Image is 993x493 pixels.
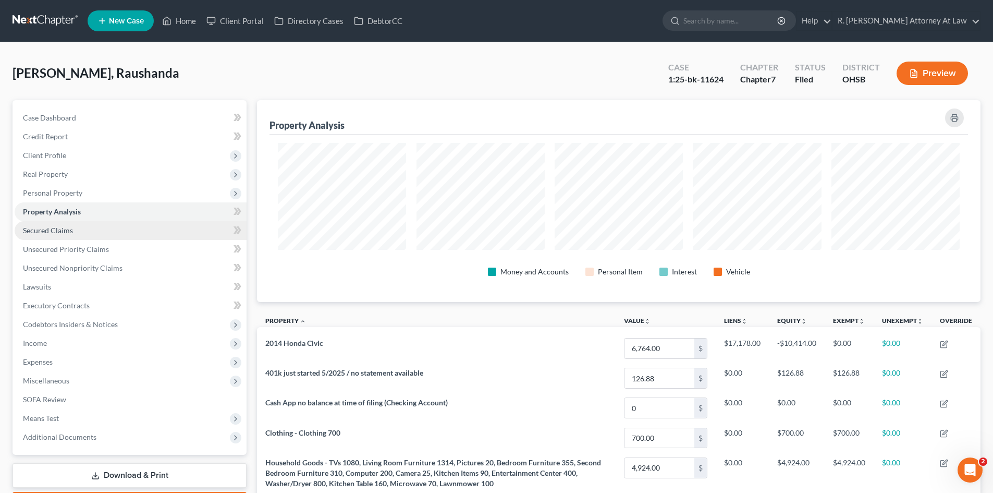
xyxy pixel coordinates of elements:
i: unfold_more [859,318,865,324]
span: Clothing - Clothing 700 [265,428,340,437]
span: 2014 Honda Civic [265,339,323,347]
a: Home [157,11,201,30]
td: $17,178.00 [716,333,769,363]
a: Valueunfold_more [624,317,651,324]
i: unfold_more [801,318,807,324]
span: Case Dashboard [23,113,76,122]
a: Credit Report [15,127,247,146]
span: Expenses [23,357,53,366]
div: District [842,62,880,74]
div: $ [694,428,707,448]
i: expand_less [300,318,306,324]
div: Personal Item [598,267,643,277]
a: Lawsuits [15,278,247,296]
span: Property Analysis [23,207,81,216]
td: $0.00 [874,364,931,393]
span: Income [23,339,47,347]
div: $ [694,339,707,358]
span: New Case [109,17,144,25]
span: SOFA Review [23,395,66,404]
td: $700.00 [769,423,825,453]
div: $ [694,368,707,388]
span: Lawsuits [23,282,51,291]
a: Secured Claims [15,221,247,240]
input: 0.00 [624,458,694,478]
input: 0.00 [624,398,694,418]
span: Unsecured Priority Claims [23,245,109,254]
i: unfold_more [644,318,651,324]
td: $0.00 [874,393,931,423]
a: Client Portal [201,11,269,30]
span: Cash App no balance at time of filing (Checking Account) [265,398,448,407]
i: unfold_more [741,318,747,324]
span: Secured Claims [23,226,73,235]
td: $0.00 [716,423,769,453]
td: $700.00 [825,423,874,453]
a: Unsecured Nonpriority Claims [15,259,247,278]
span: Executory Contracts [23,301,90,310]
td: $0.00 [874,423,931,453]
td: $0.00 [825,333,874,363]
input: 0.00 [624,339,694,358]
input: Search by name... [683,11,779,30]
div: 1:25-bk-11624 [668,74,724,86]
span: Real Property [23,170,68,178]
a: Directory Cases [269,11,349,30]
div: Status [795,62,826,74]
a: Unexemptunfold_more [882,317,923,324]
span: [PERSON_NAME], Raushanda [13,65,179,80]
div: Interest [672,267,697,277]
div: Chapter [740,74,778,86]
td: -$10,414.00 [769,333,825,363]
td: $126.88 [825,364,874,393]
td: $126.88 [769,364,825,393]
td: $0.00 [716,364,769,393]
i: unfold_more [917,318,923,324]
a: Equityunfold_more [777,317,807,324]
span: 7 [771,74,776,84]
span: Means Test [23,414,59,423]
td: $4,924.00 [769,453,825,493]
th: Override [931,310,980,334]
a: Property Analysis [15,202,247,221]
span: Additional Documents [23,432,96,441]
td: $0.00 [874,333,931,363]
a: Executory Contracts [15,296,247,315]
div: $ [694,458,707,478]
a: Download & Print [13,463,247,488]
span: Personal Property [23,188,82,197]
input: 0.00 [624,428,694,448]
a: Case Dashboard [15,109,247,127]
a: Exemptunfold_more [833,317,865,324]
a: DebtorCC [349,11,408,30]
td: $0.00 [716,453,769,493]
input: 0.00 [624,368,694,388]
span: 401k just started 5/2025 / no statement available [265,368,423,377]
div: Money and Accounts [500,267,569,277]
div: Filed [795,74,826,86]
div: Vehicle [726,267,750,277]
td: $4,924.00 [825,453,874,493]
a: Help [796,11,831,30]
span: 2 [979,458,987,466]
span: Household Goods - TVs 1080, Living Room Furniture 1314, Pictures 20, Bedroom Furniture 355, Secon... [265,458,601,488]
td: $0.00 [874,453,931,493]
a: Property expand_less [265,317,306,324]
div: $ [694,398,707,418]
div: Chapter [740,62,778,74]
a: Unsecured Priority Claims [15,240,247,259]
a: SOFA Review [15,390,247,409]
span: Client Profile [23,151,66,160]
div: Case [668,62,724,74]
iframe: Intercom live chat [958,458,983,483]
span: Codebtors Insiders & Notices [23,320,118,329]
div: Property Analysis [269,119,345,131]
td: $0.00 [769,393,825,423]
td: $0.00 [716,393,769,423]
span: Miscellaneous [23,376,69,385]
a: Liensunfold_more [724,317,747,324]
td: $0.00 [825,393,874,423]
span: Credit Report [23,132,68,141]
div: OHSB [842,74,880,86]
a: R. [PERSON_NAME] Attorney At Law [832,11,980,30]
